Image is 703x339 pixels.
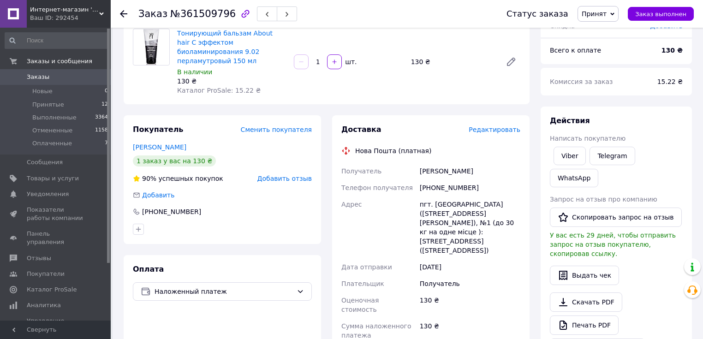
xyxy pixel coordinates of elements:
[32,87,53,95] span: Новые
[27,73,49,81] span: Заказы
[32,126,72,135] span: Отмененные
[155,286,293,297] span: Наложенный платеж
[105,87,108,95] span: 0
[418,259,522,275] div: [DATE]
[142,191,174,199] span: Добавить
[550,135,626,142] span: Написать покупателю
[550,169,598,187] a: WhatsApp
[341,201,362,208] span: Адрес
[27,301,61,309] span: Аналитика
[133,155,216,167] div: 1 заказ у вас на 130 ₴
[177,77,286,86] div: 130 ₴
[133,125,183,134] span: Покупатель
[341,263,392,271] span: Дата отправки
[101,101,108,109] span: 12
[5,32,109,49] input: Поиск
[257,175,312,182] span: Добавить отзыв
[550,196,657,203] span: Запрос на отзыв про компанию
[341,125,381,134] span: Доставка
[27,158,63,167] span: Сообщения
[95,126,108,135] span: 1158
[32,139,72,148] span: Оплаченные
[143,29,159,65] img: Тонирующий бальзам About hair С эффектом биоламинирования 9.02 перламутровый 150 мл
[635,11,686,18] span: Заказ выполнен
[550,78,613,85] span: Комиссия за заказ
[418,292,522,318] div: 130 ₴
[550,266,619,285] button: Выдать чек
[341,280,384,287] span: Плательщик
[550,232,676,257] span: У вас есть 29 дней, чтобы отправить запрос на отзыв покупателю, скопировав ссылку.
[341,167,381,175] span: Получатель
[133,143,186,151] a: [PERSON_NAME]
[241,126,312,133] span: Сменить покупателя
[177,30,273,65] a: Тонирующий бальзам About hair С эффектом биоламинирования 9.02 перламутровый 150 мл
[27,206,85,222] span: Показатели работы компании
[418,163,522,179] div: [PERSON_NAME]
[141,207,202,216] div: [PHONE_NUMBER]
[120,9,127,18] div: Вернуться назад
[550,208,682,227] button: Скопировать запрос на отзыв
[30,6,99,14] span: Интернет-магазин ''Каприз-Плюс''
[133,174,223,183] div: успешных покупок
[657,78,683,85] span: 15.22 ₴
[343,57,357,66] div: шт.
[550,22,575,30] span: Скидка
[27,317,85,333] span: Управление сайтом
[590,147,635,165] a: Telegram
[27,57,92,65] span: Заказы и сообщения
[418,196,522,259] div: пгт. [GEOGRAPHIC_DATA] ([STREET_ADDRESS][PERSON_NAME]), №1 (до 30 кг на одне місце ): [STREET_ADD...
[407,55,498,68] div: 130 ₴
[506,9,568,18] div: Статус заказа
[30,14,111,22] div: Ваш ID: 292454
[550,47,601,54] span: Всего к оплате
[341,184,413,191] span: Телефон получателя
[138,8,167,19] span: Заказ
[27,230,85,246] span: Панель управления
[550,315,619,335] a: Печать PDF
[554,147,586,165] a: Viber
[341,322,411,339] span: Сумма наложенного платежа
[550,116,590,125] span: Действия
[170,8,236,19] span: №361509796
[177,87,261,94] span: Каталог ProSale: 15.22 ₴
[661,47,683,54] b: 130 ₴
[418,275,522,292] div: Получатель
[469,126,520,133] span: Редактировать
[142,175,156,182] span: 90%
[502,53,520,71] a: Редактировать
[418,179,522,196] div: [PHONE_NUMBER]
[27,254,51,262] span: Отзывы
[27,190,69,198] span: Уведомления
[133,265,164,274] span: Оплата
[27,285,77,294] span: Каталог ProSale
[27,270,65,278] span: Покупатели
[105,139,108,148] span: 7
[650,22,683,30] span: Добавить
[550,292,622,312] a: Скачать PDF
[582,10,607,18] span: Принят
[32,101,64,109] span: Принятые
[353,146,434,155] div: Нова Пошта (платная)
[628,7,694,21] button: Заказ выполнен
[27,174,79,183] span: Товары и услуги
[95,113,108,122] span: 3364
[177,68,212,76] span: В наличии
[341,297,379,313] span: Оценочная стоимость
[32,113,77,122] span: Выполненные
